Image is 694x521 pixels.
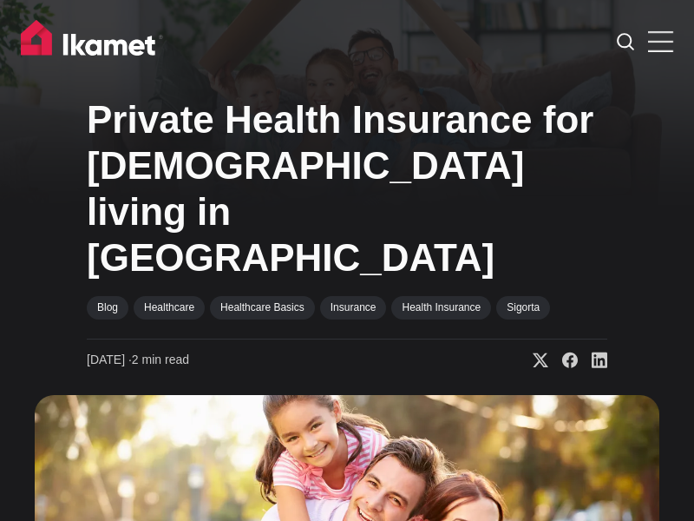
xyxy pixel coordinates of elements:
[578,352,607,369] a: Share on Linkedin
[519,352,548,369] a: Share on X
[496,296,550,319] a: Sigorta
[87,353,132,366] span: [DATE] ∙
[87,296,128,319] a: Blog
[548,352,578,369] a: Share on Facebook
[320,296,387,319] a: Insurance
[210,296,315,319] a: Healthcare Basics
[21,20,163,63] img: Ikamet home
[87,352,189,369] time: 2 min read
[134,296,205,319] a: Healthcare
[391,296,491,319] a: Health Insurance
[87,97,607,280] h1: Private Health Insurance for [DEMOGRAPHIC_DATA] living in [GEOGRAPHIC_DATA]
